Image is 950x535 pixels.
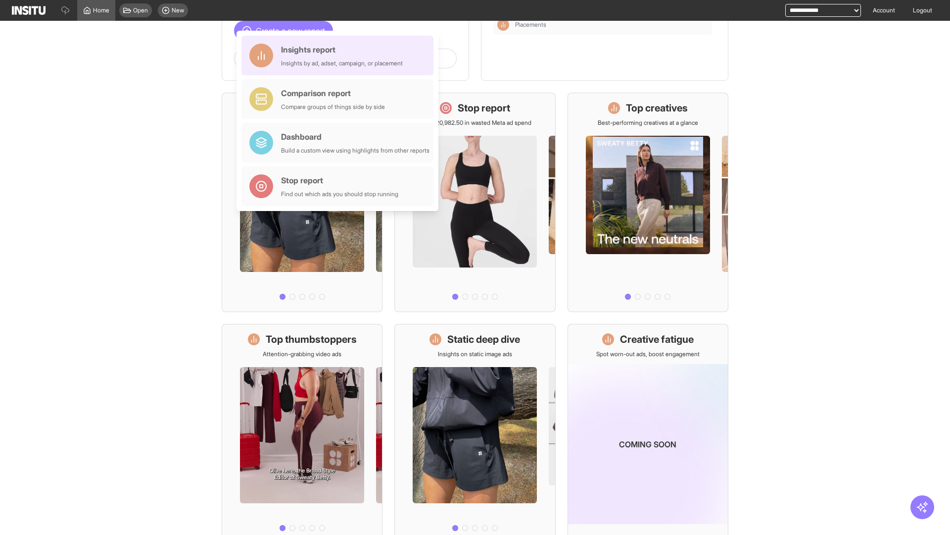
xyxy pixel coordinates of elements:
[626,101,688,115] h1: Top creatives
[234,21,333,41] button: Create a new report
[281,44,403,55] div: Insights report
[172,6,184,14] span: New
[133,6,148,14] span: Open
[447,332,520,346] h1: Static deep dive
[281,131,429,143] div: Dashboard
[281,147,429,155] div: Build a custom view using highlights from other reports
[281,103,385,111] div: Compare groups of things side by side
[438,350,512,358] p: Insights on static image ads
[222,93,382,312] a: What's live nowSee all active ads instantly
[93,6,109,14] span: Home
[281,190,398,198] div: Find out which ads you should stop running
[394,93,555,312] a: Stop reportSave £20,982.50 in wasted Meta ad spend
[263,350,341,358] p: Attention-grabbing video ads
[12,6,46,15] img: Logo
[281,87,385,99] div: Comparison report
[568,93,728,312] a: Top creativesBest-performing creatives at a glance
[256,25,325,37] span: Create a new report
[458,101,510,115] h1: Stop report
[266,332,357,346] h1: Top thumbstoppers
[515,21,546,29] span: Placements
[281,174,398,186] div: Stop report
[281,59,403,67] div: Insights by ad, adset, campaign, or placement
[497,19,509,31] div: Insights
[515,21,708,29] span: Placements
[598,119,698,127] p: Best-performing creatives at a glance
[418,119,531,127] p: Save £20,982.50 in wasted Meta ad spend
